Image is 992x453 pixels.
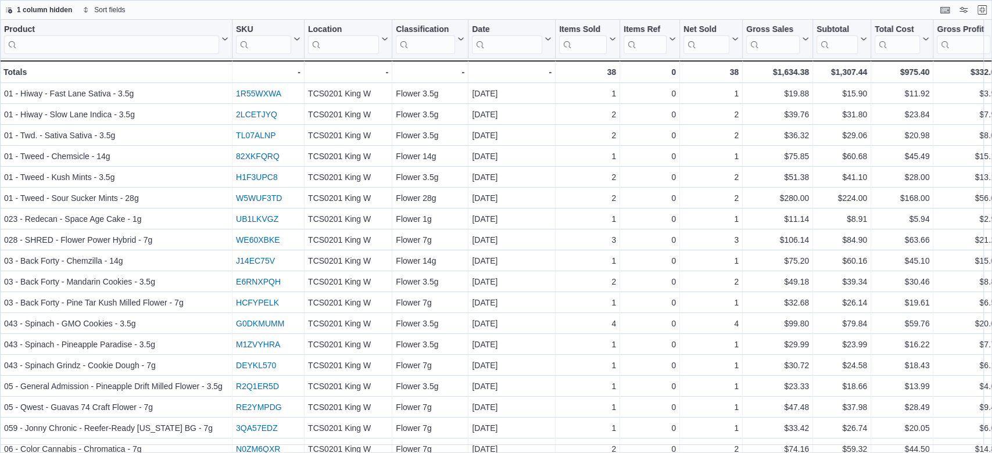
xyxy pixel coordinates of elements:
div: 01 - Tweed - Kush Mints - 3.5g [4,170,228,184]
div: 1 [559,212,616,226]
div: 01 - Hiway - Slow Lane Indica - 3.5g [4,107,228,121]
div: Items Sold [559,24,607,54]
div: 0 [624,379,676,393]
div: Items Ref [624,24,667,54]
div: [DATE] [472,212,551,226]
a: 1R55WXWA [236,89,281,98]
div: 1 [683,87,739,100]
div: 0 [624,421,676,435]
div: $47.48 [746,400,809,414]
div: $24.58 [816,358,867,372]
div: 38 [683,65,739,79]
div: 1 [683,358,739,372]
div: Subtotal [816,24,858,35]
div: 0 [624,317,676,330]
div: 2 [683,170,739,184]
button: Classification [396,24,464,54]
div: $75.20 [746,254,809,268]
div: Flower 3.5g [396,170,464,184]
div: $26.14 [816,296,867,310]
button: Exit fullscreen [975,3,989,17]
div: $75.85 [746,149,809,163]
button: Display options [957,3,970,17]
div: 0 [624,337,676,351]
div: 01 - Tweed - Chemsicle - 14g [4,149,228,163]
div: 2 [683,107,739,121]
div: $60.68 [816,149,867,163]
div: $1,307.44 [816,65,867,79]
div: TCS0201 King W [308,233,388,247]
button: Product [4,24,228,54]
div: 1 [683,212,739,226]
div: Flower 3.5g [396,128,464,142]
div: Net Sold [683,24,729,35]
div: $32.68 [746,296,809,310]
div: [DATE] [472,379,551,393]
div: $99.80 [746,317,809,330]
div: 01 - Hiway - Fast Lane Sativa - 3.5g [4,87,228,100]
div: - [396,65,464,79]
a: E6RNXPQH [236,277,281,286]
span: 1 column hidden [17,5,72,15]
div: 043 - Spinach - GMO Cookies - 3.5g [4,317,228,330]
div: 2 [683,128,739,142]
div: $63.66 [875,233,929,247]
button: 1 column hidden [1,3,77,17]
div: Flower 1g [396,212,464,226]
div: [DATE] [472,337,551,351]
div: TCS0201 King W [308,400,388,414]
div: 0 [624,254,676,268]
div: - [308,65,388,79]
div: 01 - Twd. - Sativa Sativa - 3.5g [4,128,228,142]
div: $51.38 [746,170,809,184]
div: 03 - Back Forty - Pine Tar Kush Milled Flower - 7g [4,296,228,310]
div: TCS0201 King W [308,107,388,121]
div: TCS0201 King W [308,191,388,205]
div: 2 [559,191,616,205]
a: 82XKFQRQ [236,152,280,161]
div: Flower 14g [396,149,464,163]
div: $1,634.38 [746,65,809,79]
div: $60.16 [816,254,867,268]
button: Subtotal [816,24,867,54]
span: Sort fields [94,5,125,15]
div: 1 [683,421,739,435]
a: W5WUF3TD [236,193,282,203]
div: Flower 3.5g [396,379,464,393]
div: Flower 7g [396,296,464,310]
div: [DATE] [472,317,551,330]
div: TCS0201 King W [308,421,388,435]
div: 05 - General Admission - Pineapple Drift Milled Flower - 3.5g [4,379,228,393]
div: [DATE] [472,107,551,121]
div: TCS0201 King W [308,254,388,268]
a: 3QA57EDZ [236,423,278,433]
div: Items Ref [624,24,667,35]
div: $18.43 [875,358,929,372]
div: Flower 7g [396,421,464,435]
div: 38 [559,65,616,79]
div: 1 [559,400,616,414]
div: 1 [559,149,616,163]
div: Flower 14g [396,254,464,268]
div: [DATE] [472,275,551,289]
div: $11.92 [875,87,929,100]
div: $106.14 [746,233,809,247]
div: Total Cost [875,24,920,35]
div: [DATE] [472,358,551,372]
a: TL07ALNP [236,131,275,140]
div: 0 [624,358,676,372]
div: [DATE] [472,128,551,142]
div: Classification [396,24,455,35]
div: [DATE] [472,149,551,163]
div: - [236,65,300,79]
div: [DATE] [472,400,551,414]
div: $41.10 [816,170,867,184]
div: 2 [683,191,739,205]
div: $975.40 [875,65,929,79]
button: Date [472,24,551,54]
button: Items Sold [559,24,616,54]
div: 043 - Spinach Grindz - Cookie Dough - 7g [4,358,228,372]
div: $20.98 [875,128,929,142]
div: $19.61 [875,296,929,310]
div: $49.18 [746,275,809,289]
